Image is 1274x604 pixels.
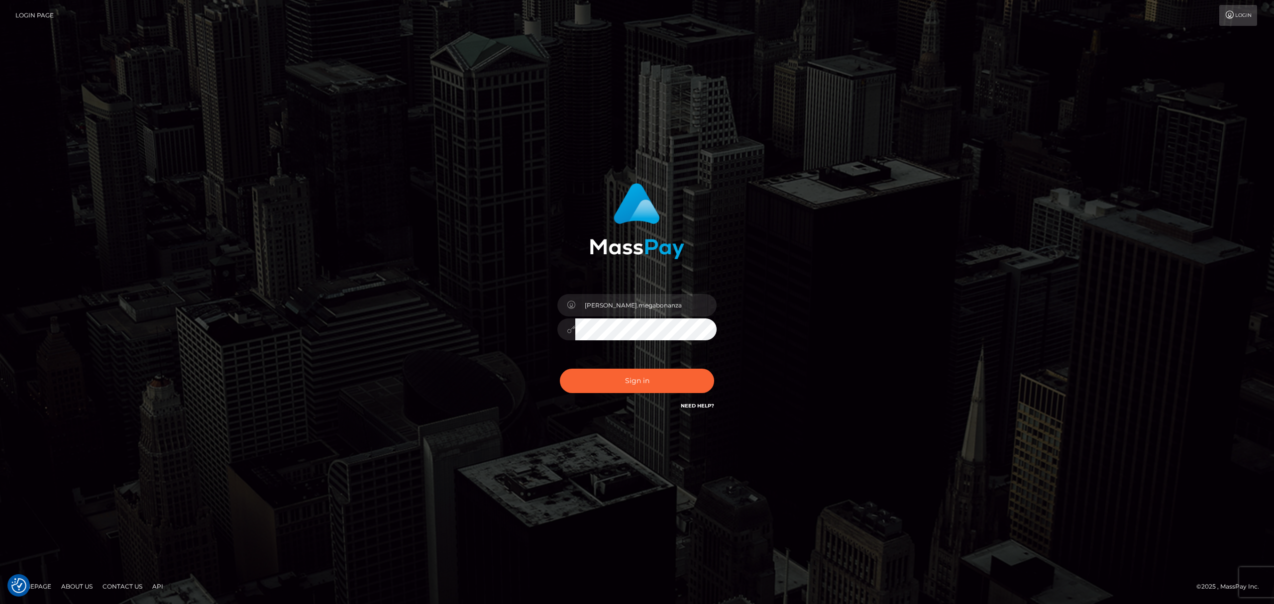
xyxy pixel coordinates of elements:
[590,183,684,259] img: MassPay Login
[560,369,714,393] button: Sign in
[1196,581,1267,592] div: © 2025 , MassPay Inc.
[1219,5,1257,26] a: Login
[15,5,54,26] a: Login Page
[11,579,55,594] a: Homepage
[57,579,97,594] a: About Us
[575,294,717,316] input: Username...
[11,578,26,593] button: Consent Preferences
[99,579,146,594] a: Contact Us
[148,579,167,594] a: API
[681,403,714,409] a: Need Help?
[11,578,26,593] img: Revisit consent button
